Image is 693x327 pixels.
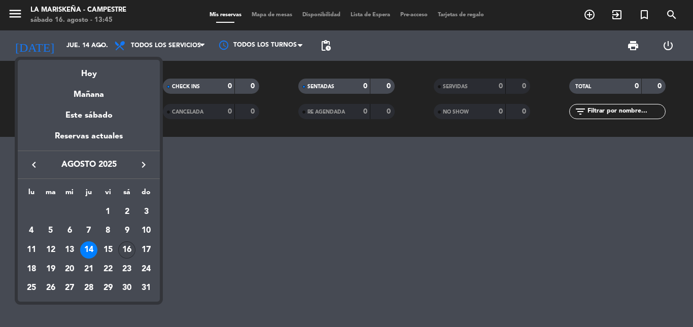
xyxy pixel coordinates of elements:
[61,241,78,259] div: 13
[41,279,60,298] td: 26 de agosto de 2025
[118,203,135,221] div: 2
[136,240,156,260] td: 17 de agosto de 2025
[136,260,156,279] td: 24 de agosto de 2025
[22,222,41,241] td: 4 de agosto de 2025
[22,279,41,298] td: 25 de agosto de 2025
[23,261,40,278] div: 18
[98,260,118,279] td: 22 de agosto de 2025
[136,222,156,241] td: 10 de agosto de 2025
[61,261,78,278] div: 20
[98,187,118,202] th: viernes
[80,280,97,297] div: 28
[23,241,40,259] div: 11
[118,202,137,222] td: 2 de agosto de 2025
[43,158,134,171] span: agosto 2025
[80,222,97,239] div: 7
[42,280,59,297] div: 26
[60,240,79,260] td: 13 de agosto de 2025
[136,202,156,222] td: 3 de agosto de 2025
[28,159,40,171] i: keyboard_arrow_left
[22,260,41,279] td: 18 de agosto de 2025
[137,203,155,221] div: 3
[98,202,118,222] td: 1 de agosto de 2025
[79,187,98,202] th: jueves
[61,222,78,239] div: 6
[98,240,118,260] td: 15 de agosto de 2025
[41,260,60,279] td: 19 de agosto de 2025
[60,222,79,241] td: 6 de agosto de 2025
[42,222,59,239] div: 5
[137,280,155,297] div: 31
[79,260,98,279] td: 21 de agosto de 2025
[137,241,155,259] div: 17
[18,130,160,151] div: Reservas actuales
[118,261,135,278] div: 23
[79,240,98,260] td: 14 de agosto de 2025
[136,279,156,298] td: 31 de agosto de 2025
[118,260,137,279] td: 23 de agosto de 2025
[99,261,117,278] div: 22
[41,240,60,260] td: 12 de agosto de 2025
[99,203,117,221] div: 1
[118,222,135,239] div: 9
[99,222,117,239] div: 8
[118,240,137,260] td: 16 de agosto de 2025
[22,202,98,222] td: AGO.
[137,261,155,278] div: 24
[118,241,135,259] div: 16
[42,241,59,259] div: 12
[18,81,160,101] div: Mañana
[42,261,59,278] div: 19
[61,280,78,297] div: 27
[60,279,79,298] td: 27 de agosto de 2025
[99,241,117,259] div: 15
[22,187,41,202] th: lunes
[41,187,60,202] th: martes
[137,222,155,239] div: 10
[118,280,135,297] div: 30
[99,280,117,297] div: 29
[80,241,97,259] div: 14
[25,158,43,171] button: keyboard_arrow_left
[18,60,160,81] div: Hoy
[98,222,118,241] td: 8 de agosto de 2025
[79,222,98,241] td: 7 de agosto de 2025
[136,187,156,202] th: domingo
[98,279,118,298] td: 29 de agosto de 2025
[118,279,137,298] td: 30 de agosto de 2025
[118,187,137,202] th: sábado
[18,101,160,130] div: Este sábado
[60,187,79,202] th: miércoles
[134,158,153,171] button: keyboard_arrow_right
[23,280,40,297] div: 25
[41,222,60,241] td: 5 de agosto de 2025
[22,240,41,260] td: 11 de agosto de 2025
[137,159,150,171] i: keyboard_arrow_right
[23,222,40,239] div: 4
[60,260,79,279] td: 20 de agosto de 2025
[118,222,137,241] td: 9 de agosto de 2025
[79,279,98,298] td: 28 de agosto de 2025
[80,261,97,278] div: 21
